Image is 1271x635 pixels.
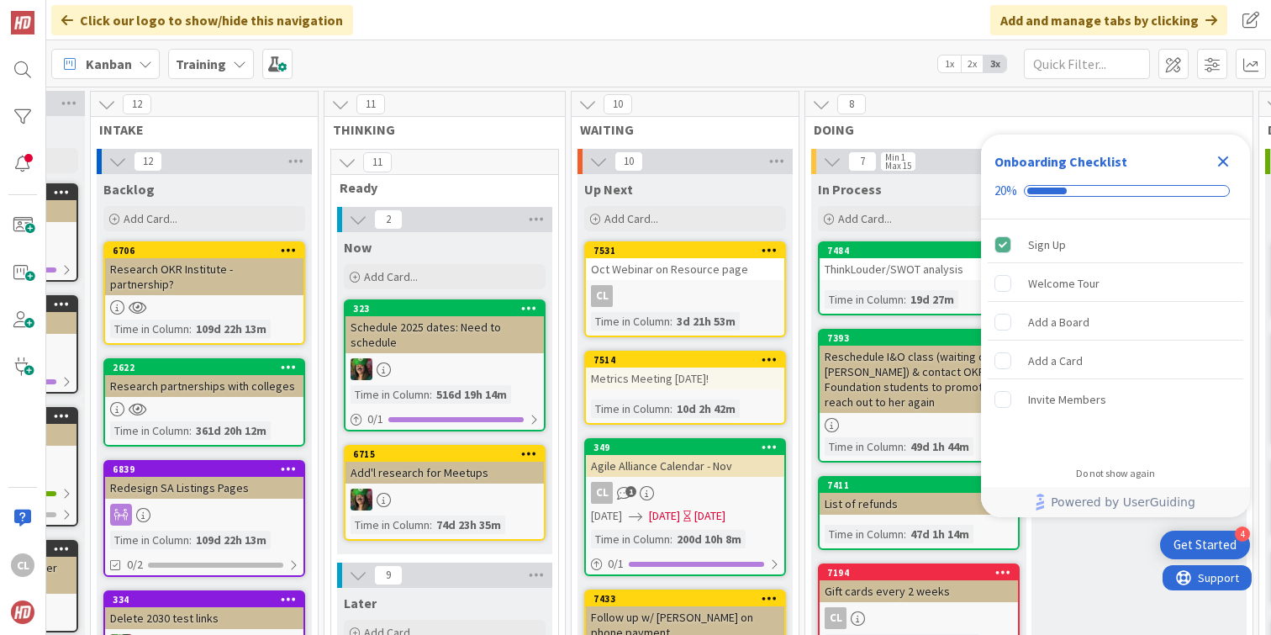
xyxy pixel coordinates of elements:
div: Min 1 [885,153,905,161]
div: Get Started [1173,537,1237,553]
div: Time in Column [110,320,189,338]
div: 7393Reschedule I&O class (waiting on [PERSON_NAME]) & contact OKR Foundation students to promote ... [820,331,1018,413]
span: WAITING [580,121,778,138]
div: Do not show again [1076,467,1155,480]
img: Visit kanbanzone.com [11,11,34,34]
div: 7484ThinkLouder/SWOT analysis [820,243,1018,280]
div: Add a Board is incomplete. [988,304,1243,341]
span: : [670,530,672,548]
div: Invite Members [1028,389,1106,410]
span: : [430,516,432,534]
span: : [189,531,192,549]
div: 49d 1h 44m [906,437,973,456]
div: Redesign SA Listings Pages [105,477,303,499]
div: SL [345,358,544,380]
div: 10d 2h 42m [672,400,740,418]
div: 3d 21h 53m [672,312,740,331]
span: 3x [984,56,1006,72]
div: 19d 27m [906,290,958,309]
div: Add'l research for Meetups [345,462,544,484]
div: 361d 20h 12m [192,421,271,440]
span: [DATE] [649,507,680,525]
span: : [904,437,906,456]
span: 2x [961,56,984,72]
span: Powered by UserGuiding [1051,492,1195,512]
span: 0 / 1 [608,555,624,573]
div: Welcome Tour is incomplete. [988,265,1243,302]
div: 334 [105,592,303,607]
div: 7433 [586,591,784,606]
span: Backlog [103,181,155,198]
div: 7194 [827,567,1018,579]
div: Time in Column [825,437,904,456]
div: CL [825,607,846,629]
div: CL [11,553,34,577]
span: [DATE] [591,507,622,525]
div: 6715 [353,448,544,460]
div: 334 [113,594,303,606]
div: Time in Column [351,516,430,534]
div: 323 [345,301,544,316]
div: 74d 23h 35m [432,516,505,534]
span: Add Card... [838,211,892,226]
div: 6839 [105,462,303,477]
span: 0/2 [127,556,143,574]
div: Time in Column [825,290,904,309]
div: 2622 [113,362,303,373]
div: 7393 [820,331,1018,346]
a: Powered by UserGuiding [989,487,1242,517]
span: : [670,400,672,418]
span: Up Next [584,181,633,198]
div: Checklist progress: 20% [994,183,1237,198]
div: 20% [994,183,1017,198]
div: SL [345,489,544,511]
div: 6715 [345,447,544,462]
div: Reschedule I&O class (waiting on [PERSON_NAME]) & contact OKR Foundation students to promote reac... [820,346,1018,413]
div: 7514 [593,354,784,366]
span: 10 [614,151,643,172]
div: 334Delete 2030 test links [105,592,303,629]
span: THINKING [333,121,544,138]
span: In Process [818,181,882,198]
div: 109d 22h 13m [192,531,271,549]
div: 7411List of refunds [820,478,1018,515]
div: [DATE] [694,507,725,525]
img: SL [351,358,372,380]
div: 349 [586,440,784,455]
div: Time in Column [591,400,670,418]
div: Welcome Tour [1028,273,1100,294]
div: 109d 22h 13m [192,320,271,338]
div: 323Schedule 2025 dates: Need to schedule [345,301,544,353]
div: Time in Column [591,530,670,548]
span: Add Card... [364,269,418,284]
div: Invite Members is incomplete. [988,381,1243,418]
div: 6839Redesign SA Listings Pages [105,462,303,499]
div: 0/1 [345,409,544,430]
div: CL [586,482,784,504]
span: : [189,421,192,440]
div: Onboarding Checklist [994,151,1127,172]
div: 516d 19h 14m [432,385,511,404]
div: CL [591,482,613,504]
div: Time in Column [825,525,904,543]
div: 2622 [105,360,303,375]
div: Schedule 2025 dates: Need to schedule [345,316,544,353]
img: avatar [11,601,34,624]
div: 7514Metrics Meeting [DATE]! [586,352,784,389]
div: Agile Alliance Calendar - Nov [586,455,784,477]
span: Later [344,595,377,611]
div: 7514 [586,352,784,368]
div: 7531Oct Webinar on Resource page [586,243,784,280]
span: 11 [363,152,392,172]
div: Time in Column [110,531,189,549]
span: 12 [123,94,151,114]
div: CL [586,285,784,307]
div: Add and manage tabs by clicking [990,5,1227,35]
div: Metrics Meeting [DATE]! [586,368,784,389]
span: : [904,290,906,309]
div: 6706 [105,243,303,258]
span: 1x [938,56,961,72]
span: : [670,312,672,331]
span: 11 [356,94,385,114]
input: Quick Filter... [1024,49,1150,79]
